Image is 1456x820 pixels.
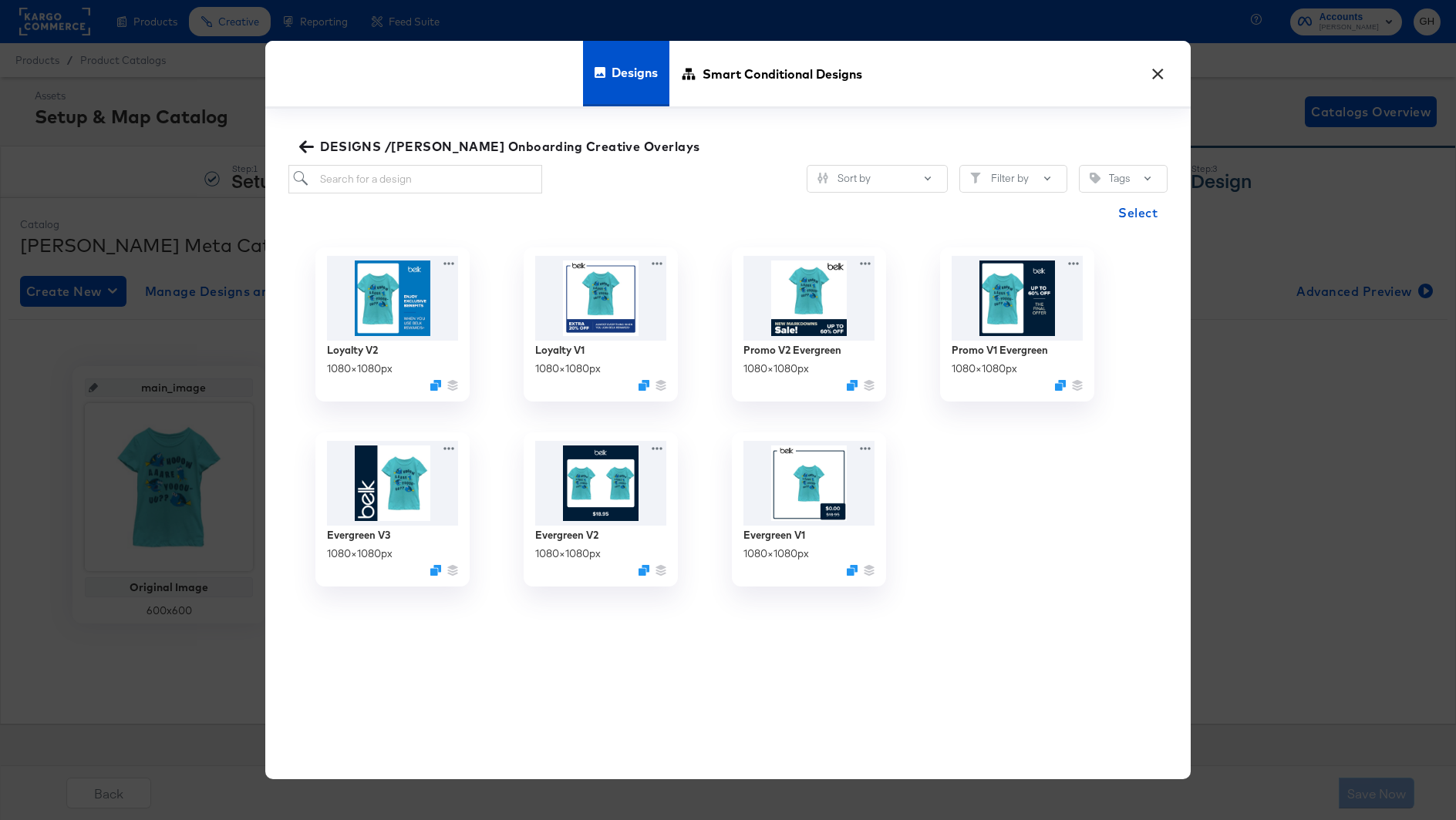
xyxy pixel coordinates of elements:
[703,40,862,108] span: Smart Conditional Designs
[327,343,378,358] div: Loyalty V2
[743,528,805,543] div: Evergreen V1
[327,256,458,341] img: KuvoXDCOGeX9iWxGvphxqQ.jpg
[327,528,390,543] div: Evergreen V3
[743,256,875,341] img: FAqNqGRx86QiVoCDfD2Whw.jpg
[847,565,858,576] svg: Duplicate
[952,343,1048,358] div: Promo V1 Evergreen
[1055,380,1066,391] svg: Duplicate
[315,247,470,402] div: Loyalty V21080×1080pxDuplicate
[959,165,1067,193] button: FilterFilter by
[1090,173,1100,183] svg: Tag
[535,343,585,358] div: Loyalty V1
[952,361,1017,376] div: 1080 × 1080 px
[1144,56,1171,84] button: ×
[807,165,948,193] button: SlidersSort by
[535,441,666,526] img: 7n70XDfKFqji90iUrweRTw.jpg
[535,256,666,341] img: fj2s_O3vcb3a1fnXcY90Xw.jpg
[1112,197,1164,228] button: Select
[524,247,678,402] div: Loyalty V11080×1080pxDuplicate
[524,432,678,586] div: Evergreen V21080×1080pxDuplicate
[535,528,598,543] div: Evergreen V2
[327,361,393,376] div: 1080 × 1080 px
[743,546,809,561] div: 1080 × 1080 px
[430,380,441,391] svg: Duplicate
[315,432,470,586] div: Evergreen V31080×1080pxDuplicate
[743,441,875,526] img: 90HMWBp81LjrJaNuAAUmww.jpg
[732,247,886,402] div: Promo V2 Evergreen1080×1080pxDuplicate
[940,247,1094,402] div: Promo V1 Evergreen1080×1080pxDuplicate
[639,380,649,391] svg: Duplicate
[288,165,542,193] input: Search for a design
[1079,165,1168,193] button: TagTags
[743,343,841,358] div: Promo V2 Evergreen
[327,546,393,561] div: 1080 × 1080 px
[430,565,441,576] svg: Duplicate
[743,361,809,376] div: 1080 × 1080 px
[639,565,649,576] svg: Duplicate
[970,173,981,183] svg: Filter
[535,546,601,561] div: 1080 × 1080 px
[732,432,886,586] div: Evergreen V11080×1080pxDuplicate
[612,39,658,106] span: Designs
[817,173,828,183] svg: Sliders
[847,380,858,391] svg: Duplicate
[327,441,458,526] img: 49c1NYojcGgGdZOgVnqs5A.jpg
[296,136,706,157] button: DESIGNS /[PERSON_NAME] Onboarding Creative Overlays
[1118,202,1158,223] span: Select
[302,136,700,157] span: DESIGNS /[PERSON_NAME] Onboarding Creative Overlays
[535,361,601,376] div: 1080 × 1080 px
[952,256,1083,341] img: 5ayIfSpQz-iPhtVFgj6XsA.jpg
